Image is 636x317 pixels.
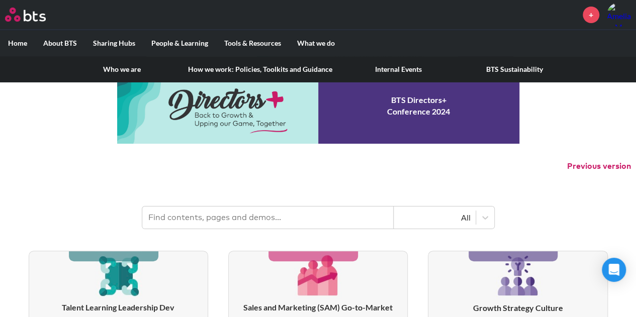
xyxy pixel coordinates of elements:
div: Open Intercom Messenger [602,258,626,282]
img: [object Object] [95,251,142,299]
a: + [583,7,599,23]
img: BTS Logo [5,8,46,22]
h3: Sales and Marketing (SAM) Go-to-Market [229,302,407,313]
a: Profile [607,3,631,27]
label: What we do [289,30,343,56]
h3: Growth Strategy Culture [428,302,607,313]
input: Find contents, pages and demos... [142,206,394,229]
label: About BTS [35,30,85,56]
a: Conference 2024 [117,68,519,144]
a: Go home [5,8,64,22]
label: Tools & Resources [216,30,289,56]
button: Previous version [567,161,631,172]
img: [object Object] [494,251,542,299]
label: People & Learning [143,30,216,56]
div: All [399,212,471,223]
img: Amelia LaMarca [607,3,631,27]
img: [object Object] [294,251,342,299]
label: Sharing Hubs [85,30,143,56]
h3: Talent Learning Leadership Dev [29,302,208,313]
